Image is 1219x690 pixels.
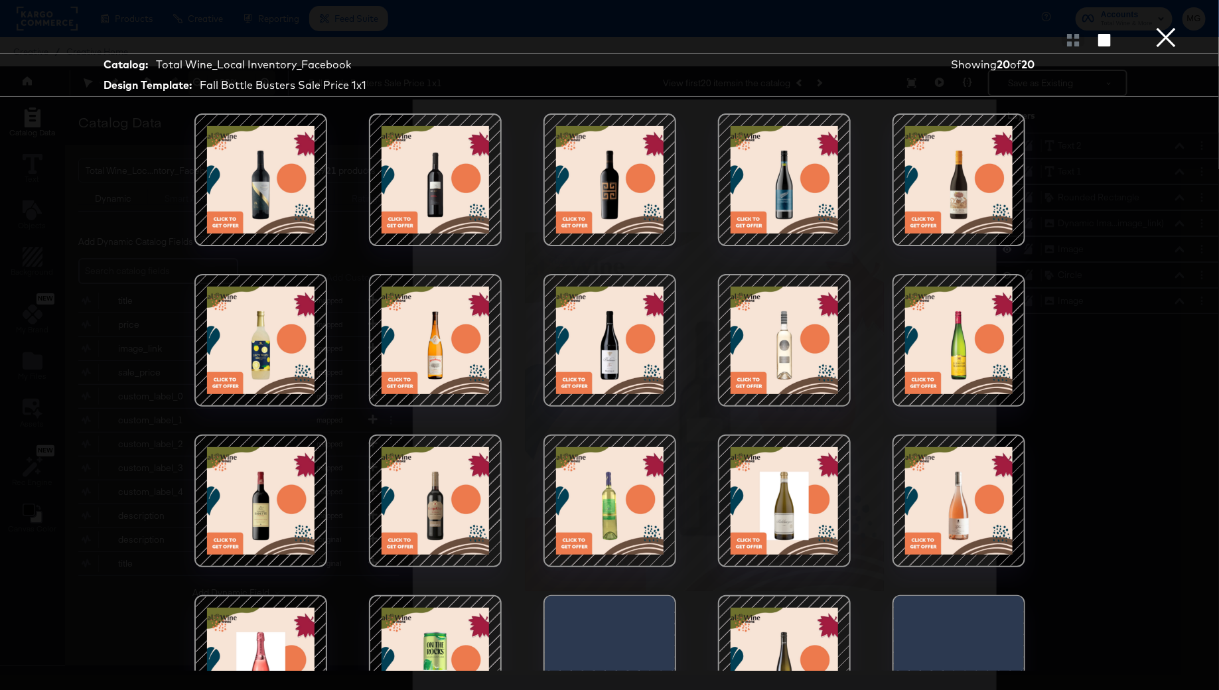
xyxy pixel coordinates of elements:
strong: Design Template: [104,78,192,93]
div: Fall Bottle Busters Sale Price 1x1 [200,78,366,93]
strong: 20 [997,58,1010,71]
strong: 20 [1021,58,1035,71]
strong: Catalog: [104,57,148,72]
div: Showing of [951,57,1093,72]
div: Total Wine_Local Inventory_Facebook [156,57,351,72]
